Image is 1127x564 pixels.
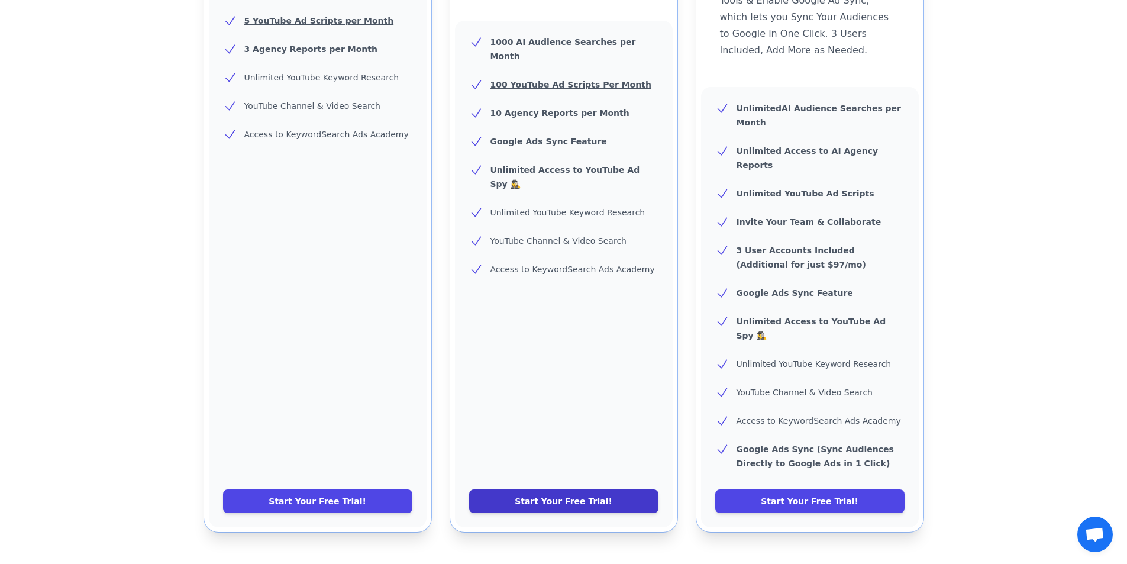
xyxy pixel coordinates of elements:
[490,265,655,274] span: Access to KeywordSearch Ads Academy
[737,104,902,127] b: AI Audience Searches per Month
[223,489,412,513] a: Start Your Free Trial!
[490,80,651,89] u: 100 YouTube Ad Scripts Per Month
[737,288,853,298] b: Google Ads Sync Feature
[244,130,409,139] span: Access to KeywordSearch Ads Academy
[1077,517,1113,552] div: Open chat
[737,444,894,468] b: Google Ads Sync (Sync Audiences Directly to Google Ads in 1 Click)
[490,236,627,246] span: YouTube Channel & Video Search
[244,101,380,111] span: YouTube Channel & Video Search
[469,489,658,513] a: Start Your Free Trial!
[490,165,640,189] b: Unlimited Access to YouTube Ad Spy 🕵️‍♀️
[737,189,874,198] b: Unlimited YouTube Ad Scripts
[737,104,782,113] u: Unlimited
[737,217,881,227] b: Invite Your Team & Collaborate
[737,317,886,340] b: Unlimited Access to YouTube Ad Spy 🕵️‍♀️
[490,208,645,217] span: Unlimited YouTube Keyword Research
[737,246,866,269] b: 3 User Accounts Included (Additional for just $97/mo)
[490,37,636,61] u: 1000 AI Audience Searches per Month
[715,489,905,513] a: Start Your Free Trial!
[737,146,879,170] b: Unlimited Access to AI Agency Reports
[244,73,399,82] span: Unlimited YouTube Keyword Research
[244,44,377,54] u: 3 Agency Reports per Month
[490,137,607,146] b: Google Ads Sync Feature
[737,388,873,397] span: YouTube Channel & Video Search
[490,108,629,118] u: 10 Agency Reports per Month
[737,359,892,369] span: Unlimited YouTube Keyword Research
[244,16,394,25] u: 5 YouTube Ad Scripts per Month
[737,416,901,426] span: Access to KeywordSearch Ads Academy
